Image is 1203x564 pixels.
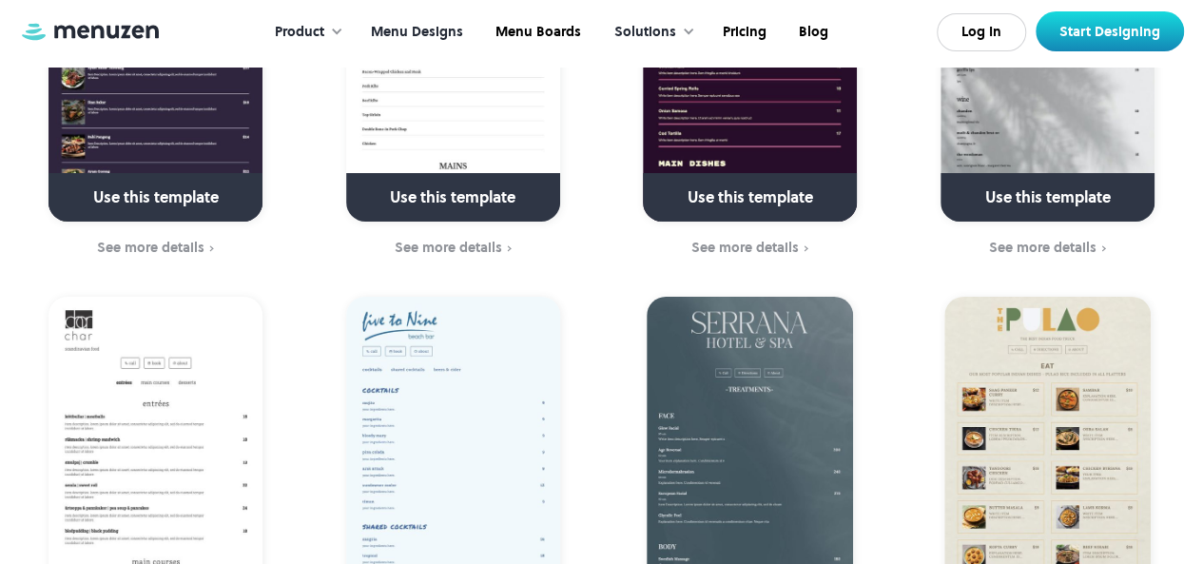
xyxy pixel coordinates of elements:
[614,22,676,43] div: Solutions
[613,238,887,259] a: See more details
[705,3,781,62] a: Pricing
[353,3,477,62] a: Menu Designs
[97,240,204,255] div: See more details
[1036,11,1184,51] a: Start Designing
[989,240,1096,255] div: See more details
[781,3,843,62] a: Blog
[595,3,705,62] div: Solutions
[256,3,353,62] div: Product
[395,240,502,255] div: See more details
[937,13,1026,51] a: Log In
[477,3,595,62] a: Menu Boards
[911,238,1185,259] a: See more details
[275,22,324,43] div: Product
[691,240,799,255] div: See more details
[317,238,591,259] a: See more details
[19,238,293,259] a: See more details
